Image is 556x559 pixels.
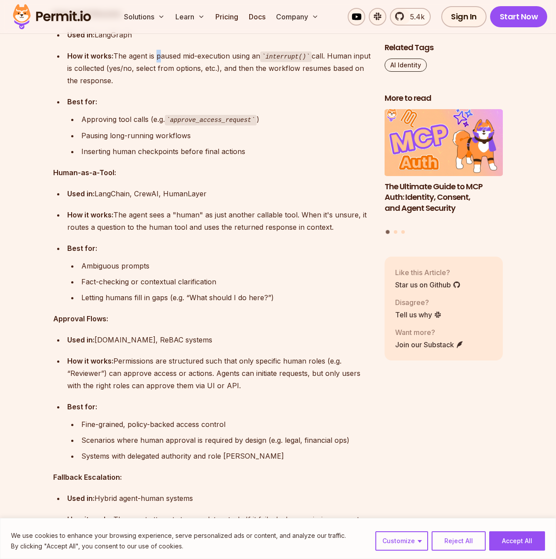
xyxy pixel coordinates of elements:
strong: How it works: [67,210,113,219]
strong: Used in: [67,494,94,503]
button: Learn [172,8,208,26]
strong: Used in: [67,189,94,198]
span: 5.4k [405,11,425,22]
a: Start Now [490,6,548,27]
a: Pricing [212,8,242,26]
div: Inserting human checkpoints before final actions [81,145,371,158]
strong: Best for: [67,402,97,411]
div: Scenarios where human approval is required by design (e.g. legal, financial ops) [81,434,371,446]
p: Like this Article? [395,267,461,277]
li: 1 of 3 [385,109,503,225]
div: Fine-grained, policy-backed access control [81,418,371,430]
strong: Approval Flows: [53,314,108,323]
strong: Best for: [67,244,97,253]
strong: Best for: [67,97,97,106]
div: Letting humans fill in gaps (e.g. “What should I do here?”) [81,291,371,304]
button: Customize [375,531,428,551]
button: Go to slide 1 [386,230,390,234]
button: Accept All [489,531,545,551]
code: interrupt() [260,51,312,62]
div: The agent attempts to complete a task. If it fails, lacks permissions, or gets stuck, it escalate... [67,513,371,538]
a: Sign In [441,6,487,27]
div: Hybrid agent-human systems [67,492,371,504]
a: 5.4k [390,8,431,26]
div: Approving tool calls (e.g. ) [81,113,371,126]
img: Permit logo [9,2,95,32]
p: By clicking "Accept All", you consent to our use of cookies. [11,541,346,552]
div: Ambiguous prompts [81,260,371,272]
button: Go to slide 3 [401,230,405,234]
strong: How it works: [67,357,113,365]
div: Systems with delegated authority and role [PERSON_NAME] [81,450,371,462]
div: The agent sees a "human" as just another callable tool. When it's unsure, it routes a question to... [67,209,371,233]
h3: The Ultimate Guide to MCP Auth: Identity, Consent, and Agent Security [385,181,503,213]
div: [DOMAIN_NAME], ReBAC systems [67,334,371,346]
a: AI Identity [385,59,427,72]
p: Want more? [395,327,464,337]
strong: Human-as-a-Tool: [53,168,116,177]
strong: Fallback Escalation: [53,473,122,482]
div: Posts [385,109,503,235]
p: Disagree? [395,297,442,307]
button: Go to slide 2 [394,230,397,234]
div: LangChain, CrewAI, HumanLayer [67,188,371,200]
strong: Used in: [67,30,94,39]
strong: How it works: [67,515,113,524]
a: Tell us why [395,309,442,320]
strong: How it works: [67,51,113,60]
img: The Ultimate Guide to MCP Auth: Identity, Consent, and Agent Security [385,109,503,176]
code: approve_access_request [165,115,257,125]
h2: More to read [385,93,503,104]
button: Solutions [120,8,168,26]
a: Join our Substack [395,339,464,349]
div: Pausing long-running workflows [81,129,371,142]
a: Docs [245,8,269,26]
div: LangGraph [67,29,371,41]
h2: Related Tags [385,42,503,53]
button: Company [273,8,322,26]
strong: Used in: [67,335,94,344]
p: We use cookies to enhance your browsing experience, serve personalized ads or content, and analyz... [11,530,346,541]
div: The agent is paused mid-execution using an call. Human input is collected (yes/no, select from op... [67,50,371,87]
div: Permissions are structured such that only specific human roles (e.g. “Reviewer”) can approve acce... [67,355,371,392]
a: Star us on Github [395,279,461,290]
button: Reject All [432,531,486,551]
a: The Ultimate Guide to MCP Auth: Identity, Consent, and Agent SecurityThe Ultimate Guide to MCP Au... [385,109,503,225]
div: Fact-checking or contextual clarification [81,276,371,288]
